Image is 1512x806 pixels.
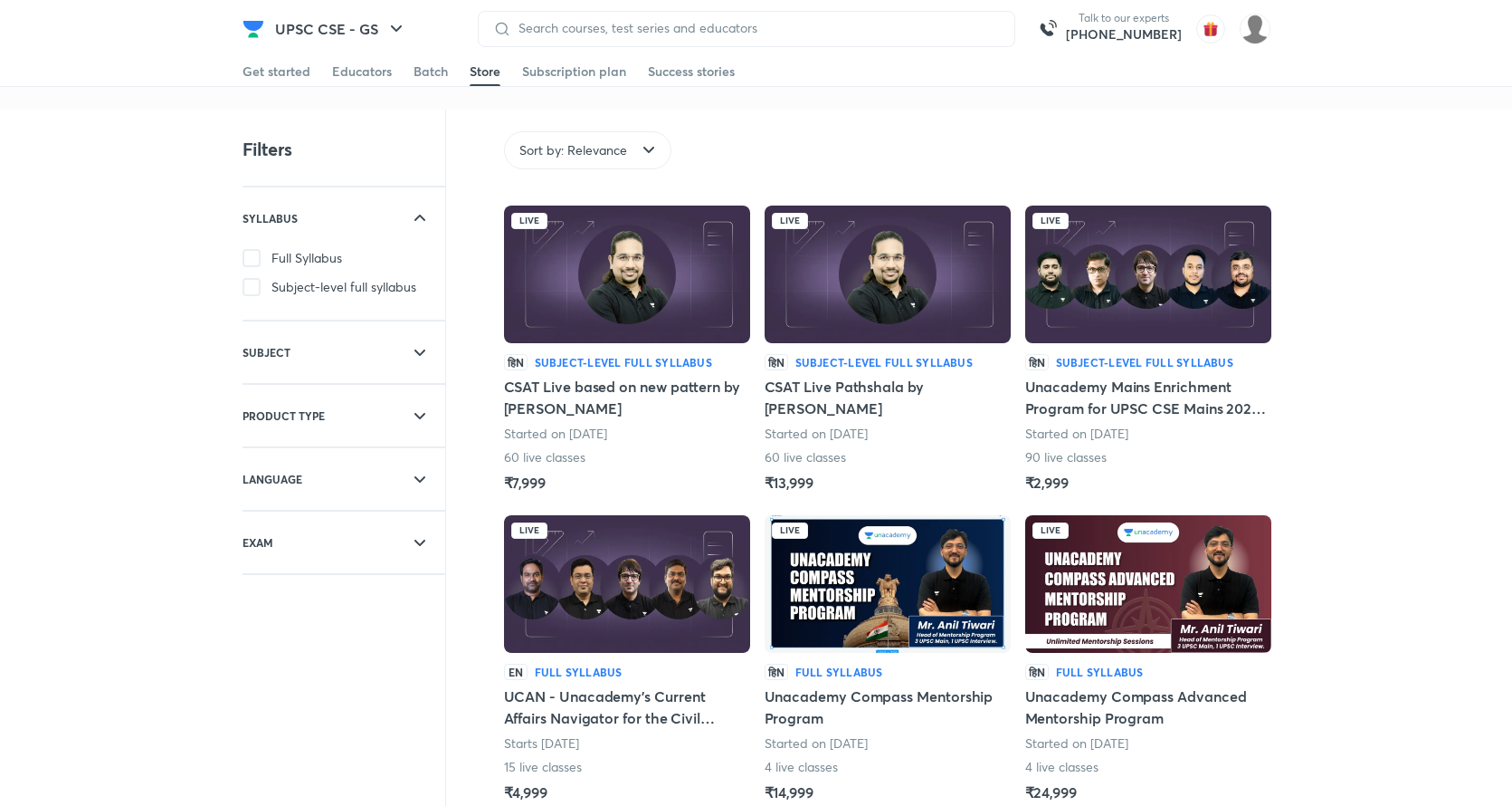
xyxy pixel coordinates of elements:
[242,138,292,161] h4: Filters
[504,758,583,776] p: 15 live classes
[504,686,750,729] h5: UCAN - Unacademy's Current Affairs Navigator for the Civil Services Examination
[504,782,548,803] h5: ₹4,999
[648,62,735,81] div: Success stories
[1025,206,1271,343] img: Batch Thumbnail
[522,62,626,81] div: Subscription plan
[1025,782,1077,803] h5: ₹24,999
[1025,376,1271,419] h5: Unacademy Mains Enrichment Program for UPSC CSE Mains 2025 (All - GS I, II, III, IV & Essay)
[765,472,813,494] h5: ₹13,999
[535,354,712,370] h6: Subject-level full syllabus
[535,664,623,680] h6: Full Syllabus
[519,141,627,159] span: Sort by: Relevance
[1025,686,1271,729] h5: Unacademy Compass Advanced Mentorship Program
[271,278,416,296] span: Subject-level full syllabus
[1030,11,1066,47] img: call-us
[795,354,973,370] h6: Subject-level full syllabus
[1025,425,1128,443] p: Started on [DATE]
[1240,14,1270,44] img: Abdul Ramzeen
[765,425,868,443] p: Started on [DATE]
[332,57,392,86] a: Educators
[511,21,1000,35] input: Search courses, test series and educators
[765,376,1011,419] h5: CSAT Live Pathshala by [PERSON_NAME]
[504,734,579,753] p: Starts [DATE]
[772,523,808,539] div: Live
[1025,758,1099,776] p: 4 live classes
[242,57,310,86] a: Get started
[242,343,290,361] h6: SUBJECT
[1066,25,1182,43] a: [PHONE_NUMBER]
[765,664,788,680] p: हिN
[511,213,547,229] div: Live
[504,472,547,494] h5: ₹7,999
[504,354,528,370] p: हिN
[242,62,310,81] div: Get started
[242,470,302,488] h6: LANGUAGE
[414,57,448,86] a: Batch
[264,11,418,47] button: UPSC CSE - GS
[1025,515,1271,653] img: Batch Thumbnail
[504,664,528,680] p: EN
[1025,472,1070,494] h5: ₹2,999
[1025,448,1108,466] p: 90 live classes
[332,62,392,81] div: Educators
[1056,664,1144,680] h6: Full Syllabus
[648,57,735,86] a: Success stories
[504,376,750,419] h5: CSAT Live based on new pattern by [PERSON_NAME]
[772,213,808,229] div: Live
[1032,213,1069,229] div: Live
[795,664,883,680] h6: Full Syllabus
[1056,354,1233,370] h6: Subject-level full syllabus
[511,523,547,539] div: Live
[504,425,607,443] p: Started on [DATE]
[522,57,626,86] a: Subscription plan
[470,57,500,86] a: Store
[242,533,273,552] h6: EXAM
[1025,664,1049,680] p: हिN
[504,206,750,343] img: Batch Thumbnail
[1032,523,1069,539] div: Live
[765,448,847,466] p: 60 live classes
[765,354,788,370] p: हिN
[242,209,298,227] h6: SYLLABUS
[765,686,1011,729] h5: Unacademy Compass Mentorship Program
[1066,11,1182,25] p: Talk to our experts
[1025,354,1049,370] p: हिN
[1025,734,1128,753] p: Started on [DATE]
[242,18,264,40] img: Company Logo
[765,782,813,803] h5: ₹14,999
[765,758,839,776] p: 4 live classes
[504,448,586,466] p: 60 live classes
[1196,14,1225,43] img: avatar
[414,62,448,81] div: Batch
[470,62,500,81] div: Store
[765,515,1011,653] img: Batch Thumbnail
[504,515,750,653] img: Batch Thumbnail
[242,407,325,425] h6: PRODUCT TYPE
[765,734,868,753] p: Started on [DATE]
[271,249,342,267] span: Full Syllabus
[765,206,1011,343] img: Batch Thumbnail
